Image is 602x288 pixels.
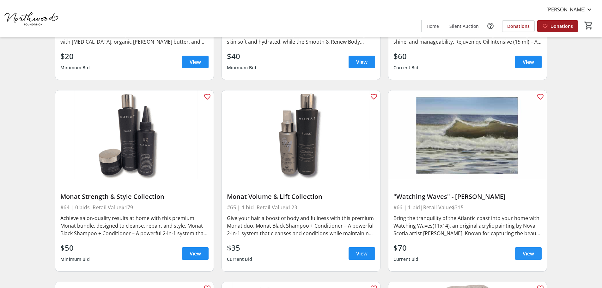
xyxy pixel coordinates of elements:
mat-icon: favorite_outline [204,93,211,101]
button: [PERSON_NAME] [541,4,598,15]
span: [PERSON_NAME] [546,6,586,13]
div: $70 [393,242,419,254]
img: "Watching Waves" - Donna L. MacDonald [388,90,547,180]
img: Northwood Foundation's Logo [4,3,60,34]
div: Achieve salon-quality results at home with this premium Monat bundle, designed to cleanse, repair... [60,214,209,237]
div: #66 | 1 bid | Retail Value $315 [393,203,542,212]
a: Home [422,20,444,32]
span: View [356,58,368,66]
div: $50 [60,242,90,254]
div: Give your hair a boost of body and fullness with this premium Monat duo. Monat Black Shampoo + Co... [227,214,375,237]
span: Home [427,23,439,29]
div: Minimum Bid [60,62,90,73]
a: View [182,56,209,68]
span: Donations [550,23,573,29]
a: View [515,247,542,260]
a: Silent Auction [444,20,484,32]
a: Donations [502,20,535,32]
div: Minimum Bid [60,254,90,265]
span: View [190,58,201,66]
a: View [515,56,542,68]
div: Monat Volume & Lift Collection [227,193,375,200]
div: $60 [393,51,419,62]
span: View [523,58,534,66]
mat-icon: favorite_outline [537,93,544,101]
a: View [182,247,209,260]
span: View [356,250,368,257]
span: Silent Auction [449,23,479,29]
div: Bring the tranquility of the Atlantic coast into your home with Watching Waves(11x14), an origina... [393,214,542,237]
button: Help [484,20,497,32]
button: Cart [583,20,594,31]
div: Minimum Bid [227,62,256,73]
div: Current Bid [393,62,419,73]
div: Monat Strength & Style Collection [60,193,209,200]
img: Monat Strength & Style Collection [55,90,214,180]
div: Current Bid [393,254,419,265]
span: Donations [507,23,530,29]
div: #64 | 0 bids | Retail Value $179 [60,203,209,212]
span: View [190,250,201,257]
a: View [349,247,375,260]
a: Donations [537,20,578,32]
div: $40 [227,51,256,62]
div: Current Bid [227,254,252,265]
span: View [523,250,534,257]
div: #65 | 1 bid | Retail Value $123 [227,203,375,212]
a: View [349,56,375,68]
div: "Watching Waves" - [PERSON_NAME] [393,193,542,200]
div: $20 [60,51,90,62]
mat-icon: favorite_outline [370,93,378,101]
div: $35 [227,242,252,254]
img: Monat Volume & Lift Collection [222,90,380,180]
